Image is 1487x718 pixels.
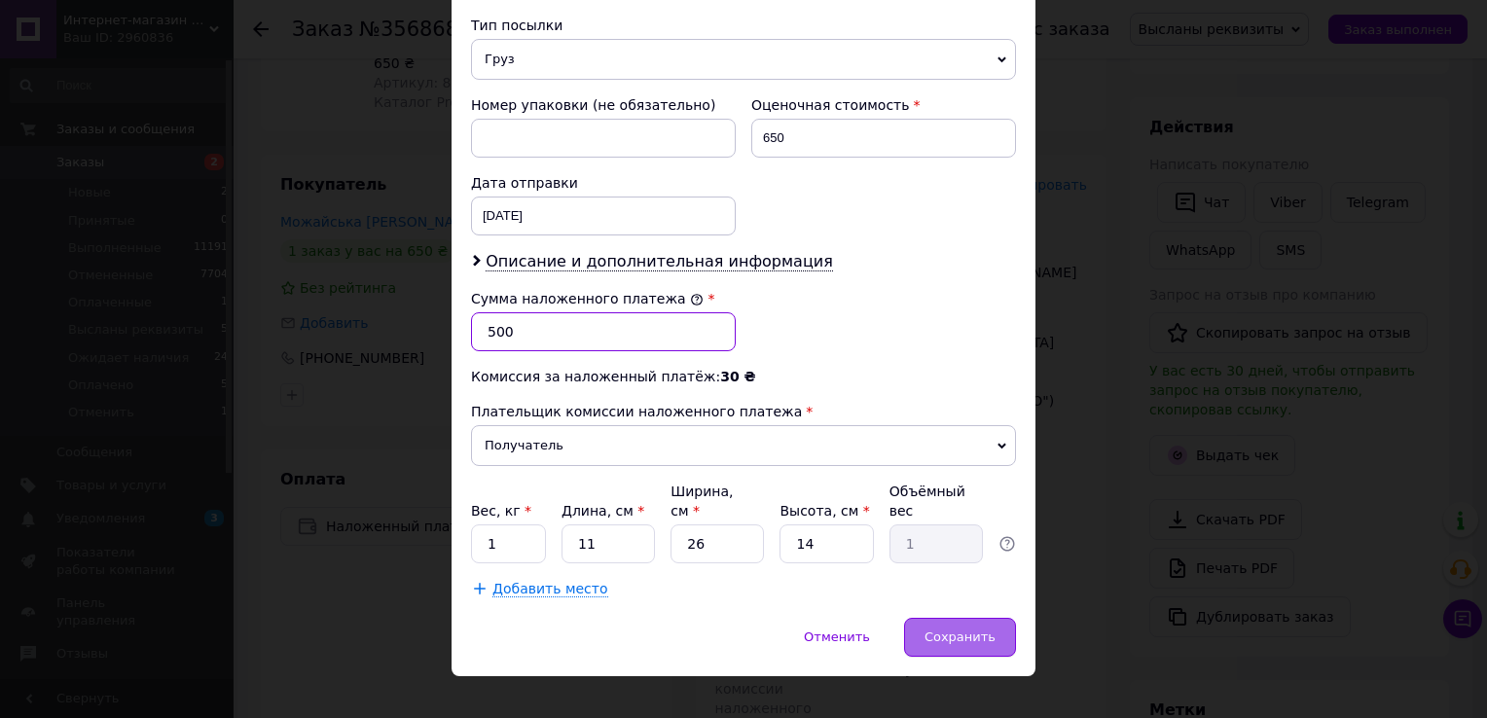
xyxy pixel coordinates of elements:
span: Добавить место [492,581,608,597]
div: Комиссия за наложенный платёж: [471,367,1016,386]
span: Груз [471,39,1016,80]
div: Объёмный вес [889,482,983,521]
label: Ширина, см [671,484,733,519]
label: Сумма наложенного платежа [471,291,704,306]
div: Оценочная стоимость [751,95,1016,115]
span: Плательщик комиссии наложенного платежа [471,404,802,419]
label: Вес, кг [471,503,531,519]
label: Длина, см [562,503,644,519]
span: Описание и дополнительная информация [486,252,833,271]
span: 30 ₴ [720,369,755,384]
span: Сохранить [925,629,996,644]
span: Получатель [471,425,1016,466]
div: Дата отправки [471,173,736,193]
span: Тип посылки [471,18,562,33]
span: Отменить [804,629,870,644]
div: Номер упаковки (не обязательно) [471,95,736,115]
label: Высота, см [780,503,869,519]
